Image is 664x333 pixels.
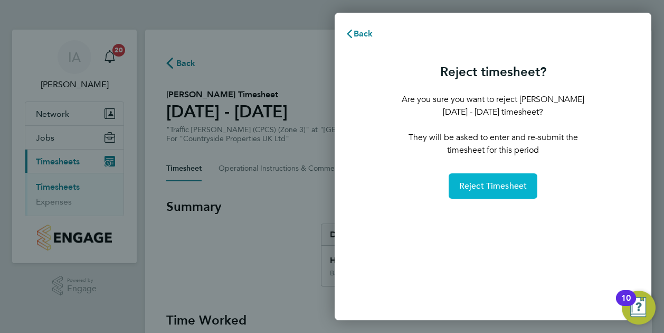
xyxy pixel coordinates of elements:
span: Reject Timesheet [459,181,527,191]
h3: Reject timesheet? [400,63,586,80]
button: Back [335,23,384,44]
button: Reject Timesheet [449,173,538,199]
p: They will be asked to enter and re-submit the timesheet for this period [400,131,586,156]
div: 10 [621,298,631,312]
button: Open Resource Center, 10 new notifications [622,291,656,325]
p: Are you sure you want to reject [PERSON_NAME] [DATE] - [DATE] timesheet? [400,93,586,118]
span: Back [354,29,373,39]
